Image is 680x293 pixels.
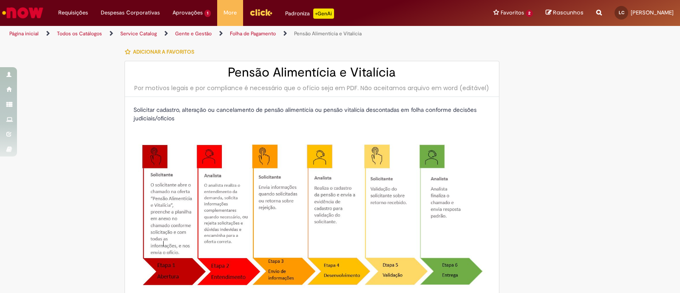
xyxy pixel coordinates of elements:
[133,48,194,55] span: Adicionar a Favoritos
[125,43,199,61] button: Adicionar a Favoritos
[619,10,624,15] span: LC
[6,26,447,42] ul: Trilhas de página
[175,30,212,37] a: Gente e Gestão
[204,10,211,17] span: 1
[224,9,237,17] span: More
[133,84,490,92] div: Por motivos legais e por compliance é necessário que o ofício seja em PDF. Não aceitamos arquivo ...
[631,9,674,16] span: [PERSON_NAME]
[230,30,276,37] a: Folha de Pagamento
[1,4,45,21] img: ServiceNow
[133,65,490,80] h2: Pensão Alimentícia e Vitalícia
[120,30,157,37] a: Service Catalog
[173,9,203,17] span: Aprovações
[553,9,584,17] span: Rascunhos
[526,10,533,17] span: 2
[546,9,584,17] a: Rascunhos
[285,9,334,19] div: Padroniza
[57,30,102,37] a: Todos os Catálogos
[101,9,160,17] span: Despesas Corporativas
[133,105,490,122] p: Solicitar cadastro, alteração ou cancelamento de pensão alimentícia ou pensão vitalícia descontad...
[501,9,524,17] span: Favoritos
[9,30,39,37] a: Página inicial
[249,6,272,19] img: click_logo_yellow_360x200.png
[58,9,88,17] span: Requisições
[294,30,362,37] a: Pensão Alimentícia e Vitalícia
[313,9,334,19] p: +GenAi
